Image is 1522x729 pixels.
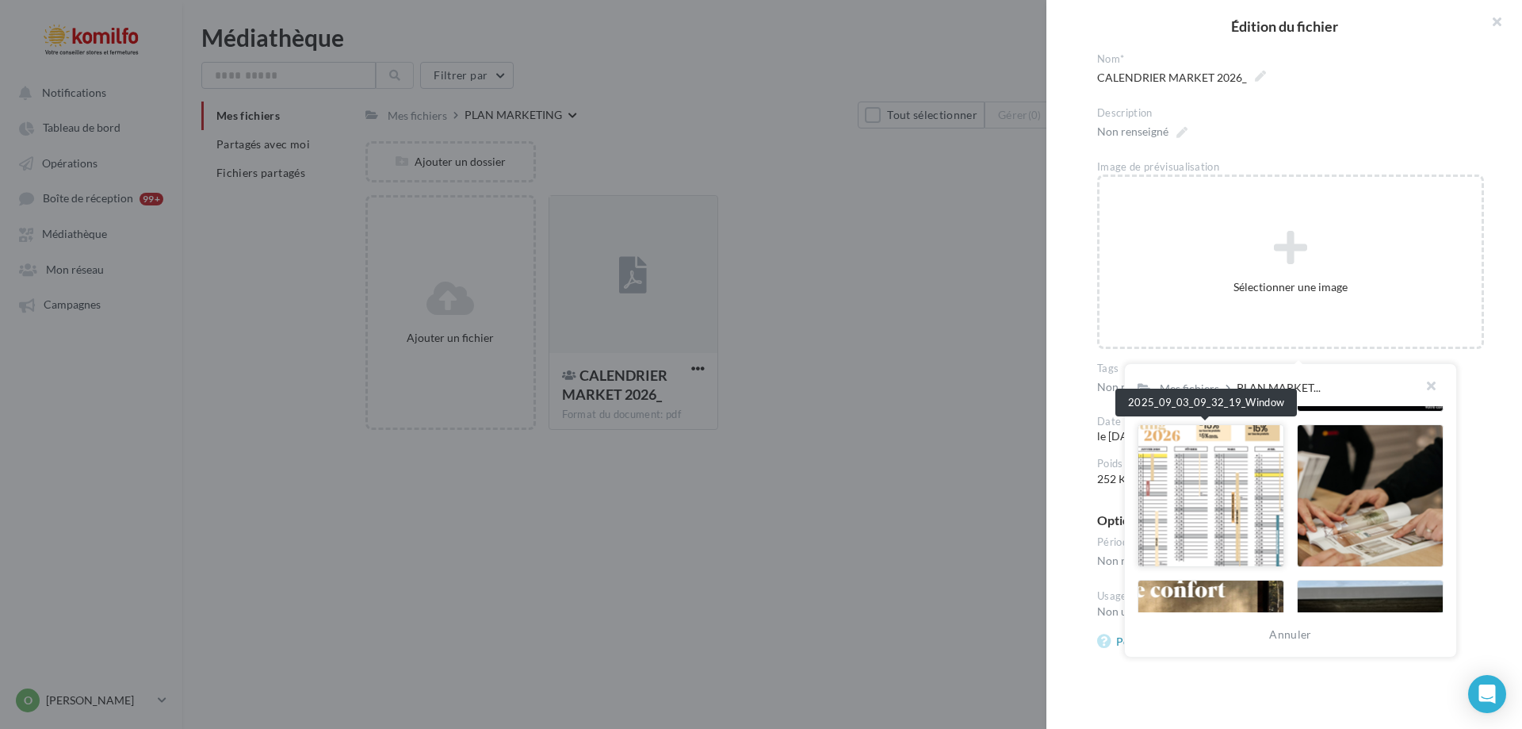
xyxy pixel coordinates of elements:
[1263,625,1317,644] button: Annuler
[1097,512,1226,531] button: Options d'utilisation
[1097,106,1484,121] div: Description
[1160,381,1219,397] div: Mes fichiers
[1097,550,1193,572] span: Non renseignée
[1097,632,1417,651] a: Pourquoi certains canaux ou supports n’apparaissent pas
[1097,415,1230,445] div: le [DATE]
[1097,535,1484,550] div: Période d’utilisation autorisée
[1097,457,1218,471] div: Poids du fichier
[1097,121,1187,143] span: Non renseigné
[1115,389,1297,416] div: 2025_09_03_09_32_19_Window
[1097,160,1484,175] div: Image de prévisualisation
[1072,19,1497,33] h2: Édition du fichier
[1097,362,1484,376] div: Tags
[1097,457,1230,487] div: 252 Ko
[1097,67,1266,89] span: CALENDRIER MARKET 2026_
[1097,514,1210,527] span: Options d'utilisation
[1097,379,1168,395] div: Non renseigné
[1097,604,1484,620] div: Non utilisable
[1099,279,1482,295] div: Sélectionner une image
[1097,415,1218,429] div: Date de création
[1468,675,1506,713] div: Open Intercom Messenger
[1237,380,1321,396] span: PLAN MARKET...
[1097,589,1484,604] div: Usage autorisé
